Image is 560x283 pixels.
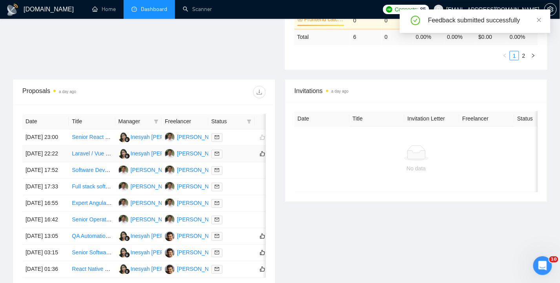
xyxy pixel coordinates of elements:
[381,11,413,29] td: 0
[131,265,267,274] div: Inesyah [PERSON_NAME] Zaelsyah [PERSON_NAME]
[260,151,265,157] span: like
[72,217,228,223] a: Senior Operational Developer – .NET / AI-Enabled Development
[72,134,193,141] a: Senior React Developer for E-commerce Platform
[119,248,128,258] img: II
[177,199,269,208] div: [PERSON_NAME] [PERSON_NAME]
[119,182,128,192] img: TD
[177,215,269,224] div: [PERSON_NAME] [PERSON_NAME]
[436,7,441,12] span: user
[22,228,69,245] td: [DATE] 13:05
[215,234,219,239] span: mail
[165,216,269,223] a: TD[PERSON_NAME] [PERSON_NAME]
[533,256,552,275] iframe: Intercom live chat
[119,215,128,225] img: TD
[131,183,223,191] div: [PERSON_NAME] [PERSON_NAME]
[162,114,208,130] th: Freelancer
[260,233,265,239] span: like
[215,267,219,272] span: mail
[124,269,130,274] img: gigradar-bm.png
[165,266,222,272] a: DK[PERSON_NAME]
[420,5,426,14] span: 85
[72,250,219,256] a: Senior Software Engineer - must be Flutter and React expert
[215,184,219,189] span: mail
[154,119,159,124] span: filter
[165,150,269,157] a: TD[PERSON_NAME] [PERSON_NAME]
[177,133,269,142] div: [PERSON_NAME] [PERSON_NAME]
[165,167,269,173] a: TD[PERSON_NAME] [PERSON_NAME]
[177,166,269,175] div: [PERSON_NAME] [PERSON_NAME]
[165,183,269,190] a: TD[PERSON_NAME] [PERSON_NAME]
[152,116,160,128] span: filter
[294,29,350,44] td: Total
[6,4,19,16] img: logo
[295,86,538,96] span: Invitations
[549,256,558,263] span: 10
[124,236,130,241] img: gigradar-bm.png
[119,167,223,173] a: TD[PERSON_NAME] [PERSON_NAME]
[350,11,381,29] td: 0
[165,233,222,239] a: DK[PERSON_NAME]
[247,119,252,124] span: filter
[72,151,216,157] a: Laravel / Vue / Frontend Developer with Design Experience
[165,200,269,206] a: TD[PERSON_NAME] [PERSON_NAME]
[254,89,265,95] span: download
[253,86,266,99] button: download
[529,51,538,60] li: Next Page
[301,164,532,173] div: No data
[405,111,460,127] th: Invitation Letter
[165,166,175,175] img: TD
[510,51,519,60] li: 1
[520,51,528,60] a: 2
[215,201,219,206] span: mail
[531,53,536,58] span: right
[350,29,381,44] td: 6
[177,150,269,158] div: [PERSON_NAME] [PERSON_NAME]
[165,248,175,258] img: DK
[69,261,115,278] td: React Native Developer
[165,182,175,192] img: TD
[215,135,219,140] span: mail
[332,89,349,93] time: a day ago
[297,16,303,22] span: crown
[177,232,222,241] div: [PERSON_NAME]
[131,199,223,208] div: [PERSON_NAME] [PERSON_NAME]
[212,117,244,126] span: Status
[69,114,115,130] th: Title
[124,252,130,258] img: gigradar-bm.png
[131,215,223,224] div: [PERSON_NAME] [PERSON_NAME]
[119,149,128,159] img: II
[124,137,130,142] img: gigradar-bm.png
[258,248,267,257] button: like
[69,179,115,195] td: Full stack software engineer with 8+ years of experience in Java/.NET
[215,217,219,222] span: mail
[141,6,167,13] span: Dashboard
[529,51,538,60] button: right
[119,166,128,175] img: TD
[69,245,115,261] td: Senior Software Engineer - must be Flutter and React expert
[177,183,269,191] div: [PERSON_NAME] [PERSON_NAME]
[115,114,162,130] th: Manager
[69,195,115,212] td: Expert Angular Developer Needed for UI Project
[305,15,346,24] a: Frontend catch-all - long description
[119,266,267,272] a: IIInesyah [PERSON_NAME] Zaelsyah [PERSON_NAME]
[215,152,219,156] span: mail
[22,86,144,99] div: Proposals
[177,248,222,257] div: [PERSON_NAME]
[72,266,130,272] a: React Native Developer
[22,114,69,130] th: Date
[92,6,116,13] a: homeHome
[119,133,128,142] img: II
[258,232,267,241] button: like
[72,184,287,190] a: Full stack software engineer with 8+ years of experience in [GEOGRAPHIC_DATA]/.NET
[72,200,189,206] a: Expert Angular Developer Needed for UI Project
[119,232,128,241] img: II
[245,116,253,128] span: filter
[183,6,212,13] a: searchScanner
[22,195,69,212] td: [DATE] 16:55
[72,167,191,173] a: Software Developer Needed for Exciting Projects
[165,232,175,241] img: DK
[260,266,265,272] span: like
[22,245,69,261] td: [DATE] 03:15
[510,51,519,60] a: 1
[295,111,350,127] th: Date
